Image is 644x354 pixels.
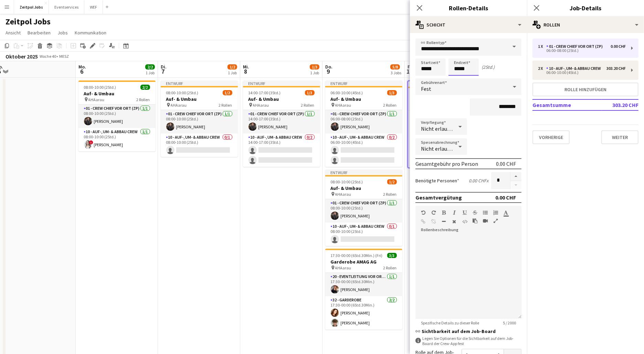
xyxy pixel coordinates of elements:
span: 1/3 [310,64,319,69]
div: Entwurf [161,81,238,86]
div: Entwurf [243,81,320,86]
span: AHAarau [253,103,269,108]
span: Bearbeiten [28,30,51,36]
button: Als einfacher Text einfügen [473,218,477,224]
button: Vollbild [493,218,498,224]
app-card-role: 10 - Auf-, Um- & Abbau Crew0/108:00-10:00 (2Std.) [161,133,238,157]
div: Oktober 2025 [6,53,38,60]
app-job-card: Entwurf08:00-10:00 (2Std.)1/2Auf- & Umbau AHAarau2 Rollen01 - Crew Chief vor Ort (ZP)1/108:00-10:... [161,81,238,157]
div: 2 x [538,66,546,71]
span: 06:00-10:00 (4Std.) [331,90,363,95]
td: Gesamtsumme [532,99,602,110]
a: Ansicht [3,28,23,37]
app-card-role: 10 - Auf-, Um- & Abbau Crew0/206:00-10:00 (4Std.) [408,134,484,168]
a: Bearbeiten [25,28,53,37]
div: Entwurf14:00-17:00 (3Std.)1/3Auf- & Umbau AHAarau2 Rollen01 - Crew Chief vor Ort (ZP)1/114:00-17:... [243,81,320,167]
span: 5 / 2000 [497,320,521,325]
div: 17:30-00:00 (6Std.30Min.) (Fri)3/3Garderobe AMAG AG AHAarau2 Rollen20 - Eventleitung vor Ort (ZP)... [325,249,402,330]
span: Spezifische Details zu dieser Rolle [415,320,485,325]
app-card-role: 10 - Auf-, Um- & Abbau Crew0/108:00-10:00 (2Std.) [325,223,402,246]
app-card-role: 32 - Garderobe2/217:30-00:00 (6Std.30Min.)[PERSON_NAME][PERSON_NAME] [325,296,402,330]
app-job-card: 08:00-10:00 (2Std.)2/2Auf- & Umbau AHAarau2 Rollen01 - Crew Chief vor Ort (ZP)1/108:00-10:00 (2St... [78,81,156,151]
span: 2 Rollen [137,97,150,102]
div: 0.00 CHF [496,160,516,167]
button: Video einfügen [483,218,488,224]
button: Rolle hinzufügen [532,83,638,96]
h3: Auf- & Umbau [243,96,320,102]
h3: Sichtbarkeit auf dem Job-Board [415,328,521,334]
span: 1/3 [387,90,397,95]
button: Geordnete Liste [493,210,498,215]
div: Rollen [527,17,644,33]
button: Eventservices [49,0,84,14]
span: 2 Rollen [383,192,397,197]
span: Ansicht [6,30,21,36]
a: Kommunikation [72,28,109,37]
span: 2 Rollen [383,103,397,108]
h3: Auf- & Umbau [408,97,484,103]
button: Fett [442,210,446,215]
app-job-card: Entwurf06:00-10:00 (4Std.)0/3Auf- & Umbau AHAarau2 Rollen01 - Crew Chief vor Ort (ZP)0/106:00-08:... [408,81,485,168]
button: Durchgestrichen [473,210,477,215]
div: 0.00 CHF [495,194,516,201]
div: Gesamtvergütung [415,194,462,201]
h3: Garderobe AMAG AG [325,259,402,265]
button: Textfarbe [504,210,508,215]
button: Horizontale Linie [442,219,446,224]
div: 3 Jobs [391,70,401,75]
span: 9 [324,67,332,75]
button: Unterstrichen [462,210,467,215]
h3: Rollen-Details [410,3,527,12]
h3: Auf- & Umbau [78,90,156,97]
div: (2Std.) [482,64,495,70]
div: 0.00 CHF x [469,178,488,184]
app-card-role: 10 - Auf-, Um- & Abbau Crew1/108:00-10:00 (2Std.)![PERSON_NAME] [78,128,156,151]
span: Di. [161,64,167,70]
span: 3/3 [387,253,397,258]
button: Formatierung löschen [452,219,457,224]
button: Erhöhen [510,172,521,181]
div: 06:00-10:00 (4Std.) [538,71,626,74]
span: Do. [325,64,332,70]
span: 17:30-00:00 (6Std.30Min.) (Fri) [331,253,383,258]
app-job-card: Entwurf06:00-10:00 (4Std.)1/3Auf- & Umbau AHAarau2 Rollen01 - Crew Chief vor Ort (ZP)1/106:00-08:... [325,81,402,167]
span: 2/2 [140,85,150,90]
div: 1 x [538,44,546,49]
div: Schicht [410,17,527,33]
span: AHAarau [171,103,187,108]
span: Fr. [408,64,413,70]
div: 06:00-08:00 (2Std.) [538,49,626,52]
span: Jobs [57,30,68,36]
div: 303.20 CHF [606,66,626,71]
button: Kursiv [452,210,457,215]
button: Weiter [601,130,638,144]
span: Nicht erlauben [421,125,456,132]
button: Wiederholen [431,210,436,215]
app-card-role: 01 - Crew Chief vor Ort (ZP)1/108:00-10:00 (2Std.)[PERSON_NAME] [161,110,238,133]
span: 1/2 [223,90,232,95]
span: Mo. [78,64,86,70]
span: 1/2 [228,64,237,69]
span: Woche 40 [39,54,56,59]
button: Vorherige [532,130,570,144]
app-card-role: 01 - Crew Chief vor Ort (ZP)1/108:00-10:00 (2Std.)[PERSON_NAME] [78,105,156,128]
span: 6 [77,67,86,75]
span: 08:00-10:00 (2Std.) [166,90,199,95]
span: Mi. [243,64,249,70]
td: 303.20 CHF [602,99,638,110]
span: 5/8 [390,64,400,69]
app-card-role: 01 - Crew Chief vor Ort (ZP)1/114:00-17:00 (3Std.)[PERSON_NAME] [243,110,320,133]
span: Kommunikation [75,30,106,36]
span: 14:00-17:00 (3Std.) [249,90,281,95]
span: Fest [421,85,431,92]
h1: Zeitpol Jobs [6,17,51,27]
button: WEF [84,0,103,14]
span: 1/3 [305,90,315,95]
h3: Job-Details [527,3,644,12]
app-card-role: 20 - Eventleitung vor Ort (ZP)1/117:30-00:00 (6Std.30Min.)[PERSON_NAME] [325,273,402,296]
div: Entwurf [325,81,402,86]
h3: Auf- & Umbau [325,96,402,102]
